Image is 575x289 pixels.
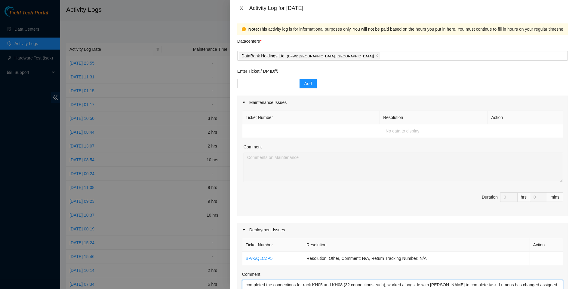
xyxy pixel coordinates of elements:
span: caret-right [242,101,246,104]
button: Close [237,5,246,11]
div: Maintenance Issues [237,96,568,109]
th: Resolution [303,238,530,252]
label: Comment [244,144,262,150]
th: Action [488,111,563,124]
div: hrs [518,192,530,202]
textarea: Comment [244,153,563,182]
div: Deployment Issues [237,223,568,237]
span: exclamation-circle [242,27,246,31]
span: caret-right [242,228,246,232]
th: Ticket Number [242,238,303,252]
td: No data to display [242,124,563,138]
p: Enter Ticket / DP ID [237,68,568,75]
button: Add [300,79,317,88]
span: ( DFW2 [GEOGRAPHIC_DATA], [GEOGRAPHIC_DATA] [287,54,373,58]
div: Activity Log for [DATE] [249,5,568,11]
div: Duration [482,194,498,200]
th: Ticket Number [242,111,380,124]
strong: Note: [248,26,259,32]
span: close [239,6,244,11]
th: Action [530,238,563,252]
th: Resolution [380,111,488,124]
div: mins [547,192,563,202]
span: Add [304,80,312,87]
label: Comment [242,271,260,278]
span: close [375,54,378,58]
span: question-circle [274,69,278,73]
p: DataBank Holdings Ltd. ) [241,53,374,59]
td: Resolution: Other, Comment: N/A, Return Tracking Number: N/A [303,252,530,265]
p: Datacenters [237,35,262,44]
a: B-V-5QLCZP5 [246,256,272,261]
